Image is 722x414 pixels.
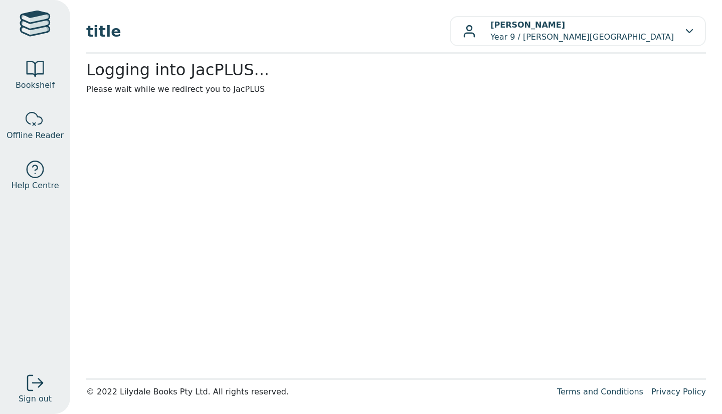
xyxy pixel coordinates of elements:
span: Offline Reader [7,129,64,142]
a: Privacy Policy [651,387,706,396]
span: Bookshelf [16,79,55,91]
div: © 2022 Lilydale Books Pty Ltd. All rights reserved. [86,386,549,398]
button: [PERSON_NAME]Year 9 / [PERSON_NAME][GEOGRAPHIC_DATA] [450,16,706,46]
b: [PERSON_NAME] [490,20,565,30]
p: Please wait while we redirect you to JacPLUS [86,83,706,95]
span: title [86,20,450,43]
h2: Logging into JacPLUS... [86,60,706,79]
span: Help Centre [11,180,59,192]
span: Sign out [19,393,52,405]
a: Terms and Conditions [557,387,643,396]
p: Year 9 / [PERSON_NAME][GEOGRAPHIC_DATA] [490,19,674,43]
